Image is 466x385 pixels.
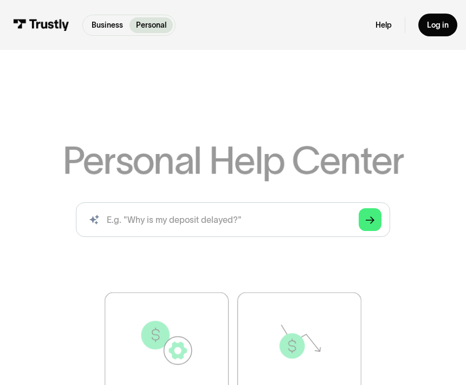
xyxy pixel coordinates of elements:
[376,20,392,30] a: Help
[76,202,390,237] input: search
[62,142,404,179] h1: Personal Help Center
[13,19,69,31] img: Trustly Logo
[85,17,130,33] a: Business
[92,20,123,31] p: Business
[418,14,457,36] a: Log in
[76,202,390,237] form: Search
[136,20,166,31] p: Personal
[130,17,173,33] a: Personal
[427,20,449,30] div: Log in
